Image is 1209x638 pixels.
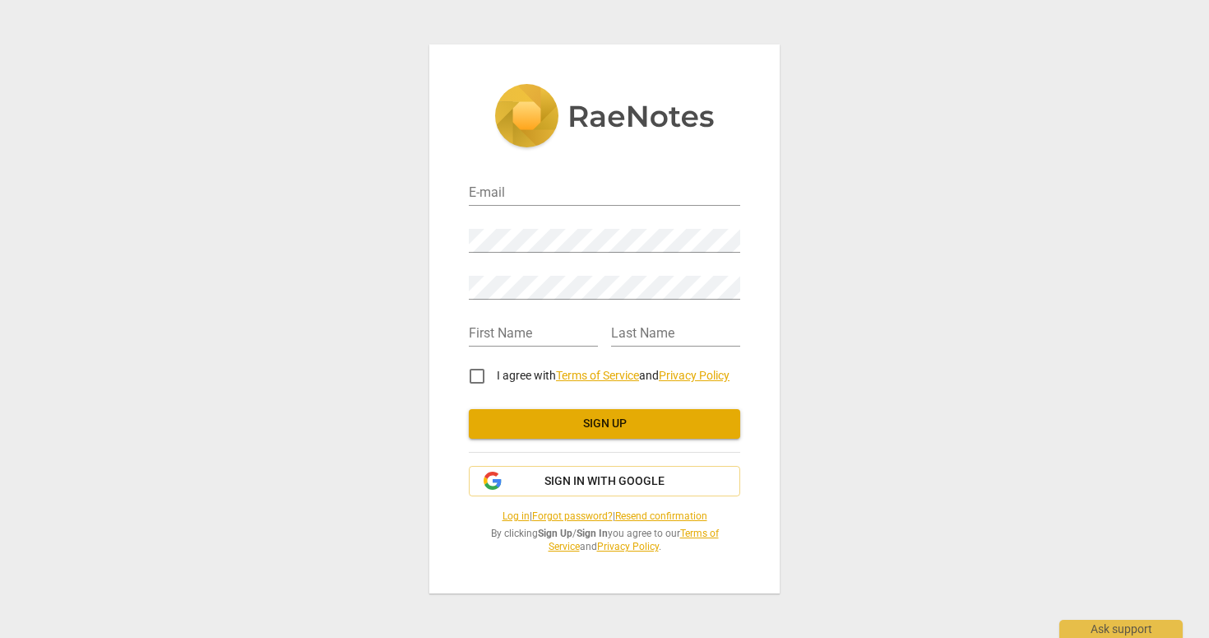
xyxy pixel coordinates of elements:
[469,466,740,497] button: Sign in with Google
[469,527,740,554] span: By clicking / you agree to our and .
[532,510,613,522] a: Forgot password?
[469,409,740,439] button: Sign up
[577,528,608,539] b: Sign In
[659,369,730,382] a: Privacy Policy
[615,510,707,522] a: Resend confirmation
[538,528,572,539] b: Sign Up
[503,510,530,522] a: Log in
[544,473,665,490] span: Sign in with Google
[549,528,719,553] a: Terms of Service
[497,369,730,382] span: I agree with and
[469,510,740,524] span: | |
[1059,620,1183,638] div: Ask support
[597,541,659,552] a: Privacy Policy
[556,369,639,382] a: Terms of Service
[494,84,715,151] img: 5ac2273c67554f335776073100b6d88f.svg
[482,416,727,432] span: Sign up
